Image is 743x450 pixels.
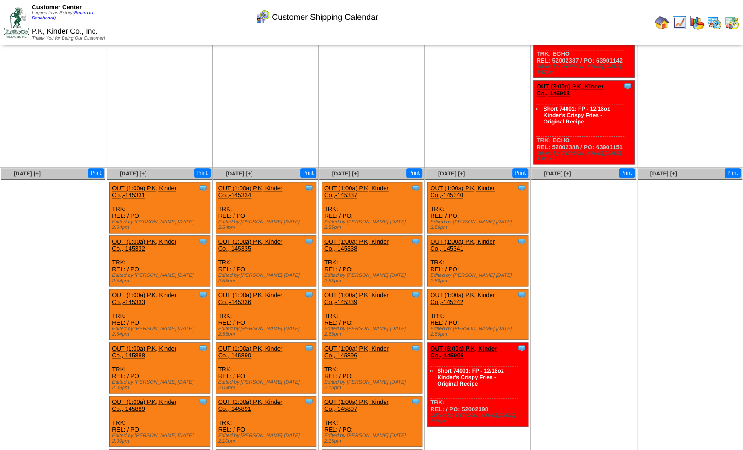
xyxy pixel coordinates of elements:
[112,326,210,337] div: Edited by [PERSON_NAME] [DATE] 2:54pm
[324,398,389,412] a: OUT (1:00a) P.K, Kinder Co.,-145897
[322,289,422,340] div: TRK: REL: / PO:
[543,105,610,125] a: Short 74001: FP - 12/18oz Kinder's Crispy Fries - Original Recipe
[623,82,632,91] img: Tooltip
[430,292,495,305] a: OUT (1:00a) P.K, Kinder Co.,-145342
[411,183,420,193] img: Tooltip
[406,168,422,178] button: Print
[304,290,314,299] img: Tooltip
[112,238,176,252] a: OUT (1:00a) P.K, Kinder Co.,-145332
[218,433,316,444] div: Edited by [PERSON_NAME] [DATE] 2:10pm
[112,380,210,391] div: Edited by [PERSON_NAME] [DATE] 2:09pm
[32,11,93,21] span: Logged in as Sstory
[655,15,669,30] img: home.gif
[517,237,526,246] img: Tooltip
[428,343,528,427] div: TRK: REL: / PO: 52002398
[4,7,29,38] img: ZoRoCo_Logo(Green%26Foil)%20jpg.webp
[218,273,316,284] div: Edited by [PERSON_NAME] [DATE] 2:55pm
[437,368,504,387] a: Short 74001: FP - 12/18oz Kinder's Crispy Fries - Original Recipe
[32,4,82,11] span: Customer Center
[218,185,283,199] a: OUT (1:00a) P.K, Kinder Co.,-145334
[430,238,495,252] a: OUT (1:00a) P.K, Kinder Co.,-145341
[332,170,359,177] a: [DATE] [+]
[428,236,528,286] div: TRK: REL: / PO:
[112,292,176,305] a: OUT (1:00a) P.K, Kinder Co.,-145333
[32,11,93,21] a: (Return to Dashboard)
[536,83,603,97] a: OUT (3:00p) P.K, Kinder Co.,-145918
[216,182,316,233] div: TRK: REL: / PO:
[650,170,677,177] a: [DATE] [+]
[300,168,316,178] button: Print
[438,170,465,177] a: [DATE] [+]
[324,219,422,230] div: Edited by [PERSON_NAME] [DATE] 2:55pm
[725,15,739,30] img: calendarinout.gif
[324,185,389,199] a: OUT (1:00a) P.K, Kinder Co.,-145337
[112,398,176,412] a: OUT (1:00a) P.K, Kinder Co.,-145889
[304,344,314,353] img: Tooltip
[411,344,420,353] img: Tooltip
[324,433,422,444] div: Edited by [PERSON_NAME] [DATE] 2:15pm
[322,236,422,286] div: TRK: REL: / PO:
[304,183,314,193] img: Tooltip
[216,396,316,447] div: TRK: REL: / PO:
[430,185,495,199] a: OUT (1:00a) P.K, Kinder Co.,-145340
[216,343,316,393] div: TRK: REL: / PO:
[216,289,316,340] div: TRK: REL: / PO:
[218,398,283,412] a: OUT (1:00a) P.K, Kinder Co.,-145891
[194,168,211,178] button: Print
[199,183,208,193] img: Tooltip
[428,182,528,233] div: TRK: REL: / PO:
[707,15,722,30] img: calendarprod.gif
[255,10,270,24] img: calendarcustomer.gif
[324,238,389,252] a: OUT (1:00a) P.K, Kinder Co.,-145338
[619,168,635,178] button: Print
[120,170,146,177] a: [DATE] [+]
[112,185,176,199] a: OUT (1:00a) P.K, Kinder Co.,-145331
[544,170,571,177] a: [DATE] [+]
[411,290,420,299] img: Tooltip
[430,326,528,337] div: Edited by [PERSON_NAME] [DATE] 2:56pm
[14,170,41,177] a: [DATE] [+]
[324,326,422,337] div: Edited by [PERSON_NAME] [DATE] 2:55pm
[110,236,210,286] div: TRK: REL: / PO:
[110,289,210,340] div: TRK: REL: / PO:
[112,273,210,284] div: Edited by [PERSON_NAME] [DATE] 2:54pm
[304,397,314,406] img: Tooltip
[272,12,378,22] span: Customer Shipping Calendar
[428,289,528,340] div: TRK: REL: / PO:
[199,397,208,406] img: Tooltip
[512,168,528,178] button: Print
[199,344,208,353] img: Tooltip
[430,413,528,424] div: Edited by [PERSON_NAME] [DATE] 2:39pm
[112,345,176,359] a: OUT (1:00a) P.K, Kinder Co.,-145888
[110,343,210,393] div: TRK: REL: / PO:
[517,290,526,299] img: Tooltip
[216,236,316,286] div: TRK: REL: / PO:
[304,237,314,246] img: Tooltip
[324,273,422,284] div: Edited by [PERSON_NAME] [DATE] 2:55pm
[112,433,210,444] div: Edited by [PERSON_NAME] [DATE] 2:09pm
[322,343,422,393] div: TRK: REL: / PO:
[430,219,528,230] div: Edited by [PERSON_NAME] [DATE] 2:56pm
[430,345,497,359] a: OUT (6:00a) P.K, Kinder Co.,-145906
[226,170,252,177] a: [DATE] [+]
[324,292,389,305] a: OUT (1:00a) P.K, Kinder Co.,-145339
[110,182,210,233] div: TRK: REL: / PO:
[536,64,634,75] div: Edited by [PERSON_NAME] [DATE] 8:17pm
[430,273,528,284] div: Edited by [PERSON_NAME] [DATE] 2:56pm
[112,219,210,230] div: Edited by [PERSON_NAME] [DATE] 2:54pm
[199,237,208,246] img: Tooltip
[218,326,316,337] div: Edited by [PERSON_NAME] [DATE] 2:55pm
[199,290,208,299] img: Tooltip
[32,36,105,41] span: Thank You for Being Our Customer!
[218,219,316,230] div: Edited by [PERSON_NAME] [DATE] 2:54pm
[88,168,104,178] button: Print
[218,380,316,391] div: Edited by [PERSON_NAME] [DATE] 2:09pm
[411,237,420,246] img: Tooltip
[324,380,422,391] div: Edited by [PERSON_NAME] [DATE] 2:15pm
